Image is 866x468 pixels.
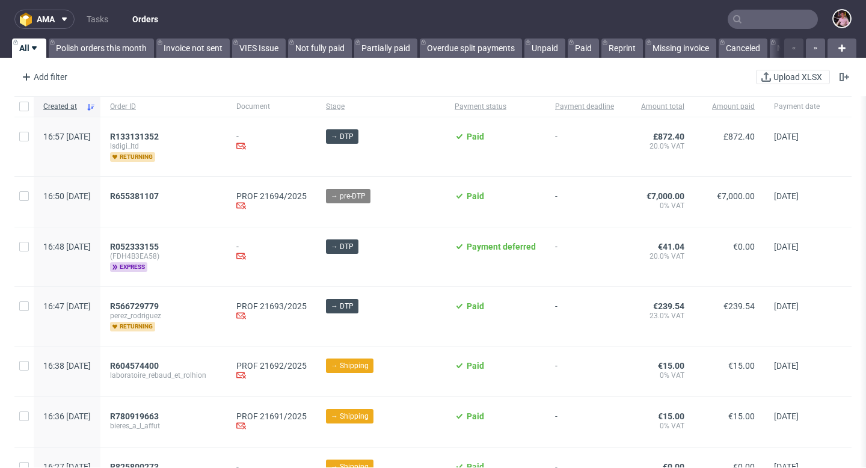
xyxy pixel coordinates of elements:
a: Invoice not sent [156,38,230,58]
span: R052333155 [110,242,159,251]
a: R052333155 [110,242,161,251]
span: R655381107 [110,191,159,201]
span: - [555,191,614,212]
span: R566729779 [110,301,159,311]
a: All [12,38,46,58]
span: Paid [467,191,484,201]
span: - [555,411,614,433]
button: Upload XLSX [756,70,830,84]
span: Payment deferred [467,242,536,251]
span: £872.40 [723,132,755,141]
span: Paid [467,132,484,141]
span: perez_rodriguez [110,311,217,321]
a: PROF 21694/2025 [236,191,307,201]
span: €15.00 [728,361,755,371]
a: Partially paid [354,38,417,58]
span: → Shipping [331,411,369,422]
div: - [236,132,307,153]
span: [DATE] [774,132,799,141]
a: PROF 21693/2025 [236,301,307,311]
span: Payment date [774,102,820,112]
a: R604574400 [110,361,161,371]
span: → pre-DTP [331,191,366,202]
span: €7,000.00 [646,191,684,201]
span: Amount total [633,102,684,112]
span: Upload XLSX [771,73,825,81]
a: Canceled [719,38,767,58]
span: - [555,242,614,272]
span: €0.00 [733,242,755,251]
span: 16:36 [DATE] [43,411,91,421]
a: PROF 21691/2025 [236,411,307,421]
span: Payment status [455,102,536,112]
span: (FDH4B3EA58) [110,251,217,261]
img: Aleks Ziemkowski [834,10,850,27]
span: [DATE] [774,301,799,311]
a: Not PL [770,38,810,58]
span: 0% VAT [633,371,684,380]
a: R780919663 [110,411,161,421]
span: → Shipping [331,360,369,371]
span: €7,000.00 [717,191,755,201]
span: Payment deadline [555,102,614,112]
span: 20.0% VAT [633,251,684,261]
a: Reprint [601,38,643,58]
span: 0% VAT [633,421,684,431]
span: - [555,132,614,162]
span: 23.0% VAT [633,311,684,321]
a: R133131352 [110,132,161,141]
span: → DTP [331,301,354,312]
img: logo [20,13,37,26]
span: Document [236,102,307,112]
a: Paid [568,38,599,58]
span: €15.00 [658,411,684,421]
span: 0% VAT [633,201,684,211]
a: PROF 21692/2025 [236,361,307,371]
span: R780919663 [110,411,159,421]
span: Paid [467,411,484,421]
div: Add filter [17,67,70,87]
span: €41.04 [658,242,684,251]
span: → DTP [331,241,354,252]
span: Paid [467,361,484,371]
a: VIES Issue [232,38,286,58]
span: R133131352 [110,132,159,141]
span: 16:48 [DATE] [43,242,91,251]
a: Overdue split payments [420,38,522,58]
span: bieres_a_l_affut [110,421,217,431]
span: €239.54 [723,301,755,311]
span: lsdigi_ltd [110,141,217,151]
span: [DATE] [774,191,799,201]
span: Created at [43,102,81,112]
a: Unpaid [524,38,565,58]
a: Orders [125,10,165,29]
span: Amount paid [704,102,755,112]
a: Not fully paid [288,38,352,58]
span: [DATE] [774,411,799,421]
span: ama [37,15,55,23]
span: 16:38 [DATE] [43,361,91,371]
span: [DATE] [774,361,799,371]
span: laboratoire_rebaud_et_rolhion [110,371,217,380]
span: 16:47 [DATE] [43,301,91,311]
span: returning [110,152,155,162]
span: express [110,262,147,272]
a: R566729779 [110,301,161,311]
div: - [236,242,307,263]
span: returning [110,322,155,331]
span: €239.54 [653,301,684,311]
span: Order ID [110,102,217,112]
span: Stage [326,102,435,112]
span: Paid [467,301,484,311]
span: R604574400 [110,361,159,371]
a: Tasks [79,10,115,29]
span: 16:50 [DATE] [43,191,91,201]
span: 20.0% VAT [633,141,684,151]
span: €15.00 [658,361,684,371]
a: R655381107 [110,191,161,201]
span: [DATE] [774,242,799,251]
span: £872.40 [653,132,684,141]
span: 16:57 [DATE] [43,132,91,141]
span: - [555,301,614,331]
span: - [555,361,614,382]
